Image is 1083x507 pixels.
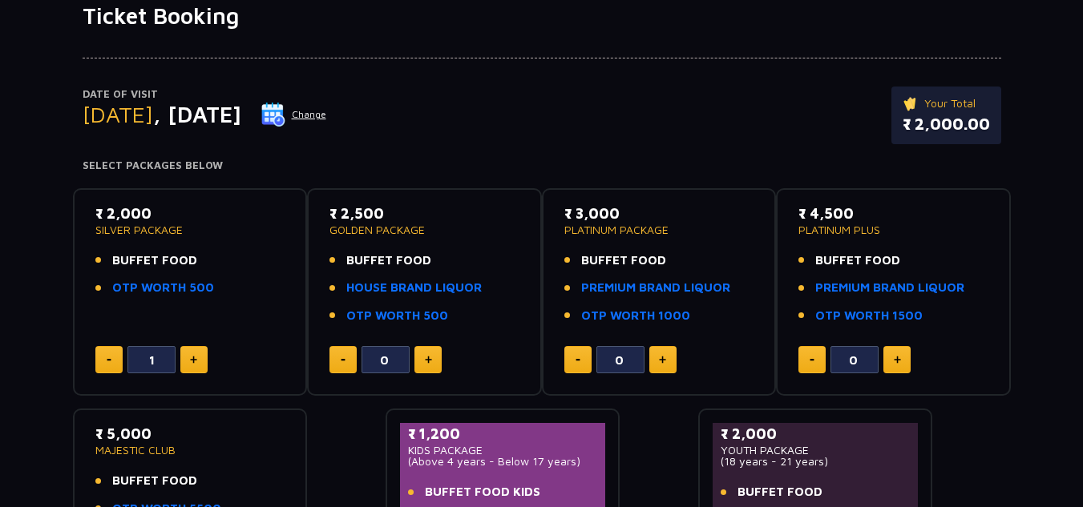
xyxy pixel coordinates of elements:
[815,279,964,297] a: PREMIUM BRAND LIQUOR
[261,102,327,127] button: Change
[83,101,153,127] span: [DATE]
[659,356,666,364] img: plus
[95,445,285,456] p: MAJESTIC CLUB
[83,159,1001,172] h4: Select Packages Below
[153,101,241,127] span: , [DATE]
[112,279,214,297] a: OTP WORTH 500
[341,359,346,361] img: minus
[815,251,900,270] span: BUFFET FOOD
[95,203,285,224] p: ₹ 2,000
[737,483,822,501] span: BUFFET FOOD
[408,423,598,445] p: ₹ 1,200
[903,95,919,112] img: ticket
[564,224,754,235] p: PLATINUM PACKAGE
[581,279,730,297] a: PREMIUM BRAND LIQUOR
[346,251,431,270] span: BUFFET FOOD
[346,307,448,325] a: OTP WORTH 500
[721,456,911,467] p: (18 years - 21 years)
[408,456,598,467] p: (Above 4 years - Below 17 years)
[894,356,901,364] img: plus
[107,359,111,361] img: minus
[576,359,580,361] img: minus
[721,423,911,445] p: ₹ 2,000
[798,224,988,235] p: PLATINUM PLUS
[408,445,598,456] p: KIDS PACKAGE
[564,203,754,224] p: ₹ 3,000
[815,307,923,325] a: OTP WORTH 1500
[425,356,432,364] img: plus
[83,87,327,103] p: Date of Visit
[112,251,197,270] span: BUFFET FOOD
[112,472,197,490] span: BUFFET FOOD
[190,356,197,364] img: plus
[810,359,814,361] img: minus
[903,95,990,112] p: Your Total
[721,445,911,456] p: YOUTH PACKAGE
[425,483,540,501] span: BUFFET FOOD KIDS
[83,2,1001,30] h1: Ticket Booking
[903,112,990,136] p: ₹ 2,000.00
[581,307,690,325] a: OTP WORTH 1000
[95,423,285,445] p: ₹ 5,000
[329,203,519,224] p: ₹ 2,500
[95,224,285,235] p: SILVER PACKAGE
[798,203,988,224] p: ₹ 4,500
[346,279,482,297] a: HOUSE BRAND LIQUOR
[329,224,519,235] p: GOLDEN PACKAGE
[581,251,666,270] span: BUFFET FOOD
